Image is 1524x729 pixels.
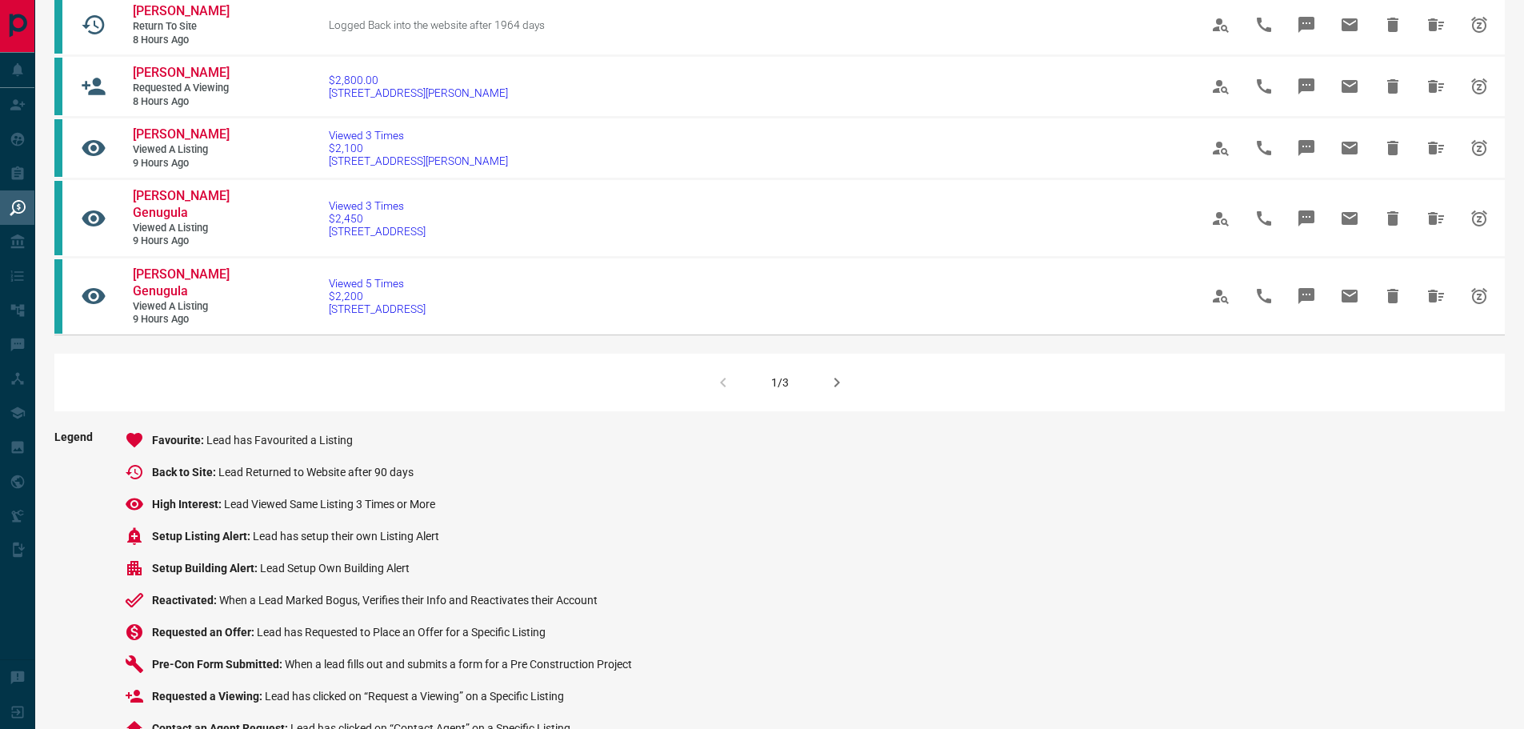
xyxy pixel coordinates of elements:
[219,594,598,607] span: When a Lead Marked Bogus, Verifies their Info and Reactivates their Account
[133,3,229,20] a: [PERSON_NAME]
[54,58,62,115] div: condos.ca
[133,313,229,326] span: 9 hours ago
[133,143,229,157] span: Viewed a Listing
[133,34,229,47] span: 8 hours ago
[329,302,426,315] span: [STREET_ADDRESS]
[133,65,229,82] a: [PERSON_NAME]
[1287,129,1326,167] span: Message
[1245,277,1283,315] span: Call
[329,86,508,99] span: [STREET_ADDRESS][PERSON_NAME]
[329,277,426,290] span: Viewed 5 Times
[771,376,789,389] div: 1/3
[265,690,564,703] span: Lead has clicked on “Request a Viewing” on a Specific Listing
[1330,6,1369,44] span: Email
[1202,67,1240,106] span: View Profile
[152,690,265,703] span: Requested a Viewing
[1460,199,1498,238] span: Snooze
[1417,67,1455,106] span: Hide All from Helen Stylianou
[1460,277,1498,315] span: Snooze
[329,129,508,142] span: Viewed 3 Times
[1460,6,1498,44] span: Snooze
[206,434,353,447] span: Lead has Favourited a Listing
[133,126,229,143] a: [PERSON_NAME]
[1374,199,1412,238] span: Hide
[329,142,508,154] span: $2,100
[1374,6,1412,44] span: Hide
[1417,6,1455,44] span: Hide All from Sheldon Hall
[133,82,229,95] span: Requested a Viewing
[1245,6,1283,44] span: Call
[218,466,414,479] span: Lead Returned to Website after 90 days
[152,466,218,479] span: Back to Site
[152,434,206,447] span: Favourite
[1202,277,1240,315] span: View Profile
[1202,129,1240,167] span: View Profile
[152,594,219,607] span: Reactivated
[1202,199,1240,238] span: View Profile
[1202,6,1240,44] span: View Profile
[133,188,229,222] a: [PERSON_NAME] Genugula
[1374,277,1412,315] span: Hide
[1330,129,1369,167] span: Email
[1287,67,1326,106] span: Message
[329,277,426,315] a: Viewed 5 Times$2,200[STREET_ADDRESS]
[133,126,230,142] span: [PERSON_NAME]
[152,626,257,639] span: Requested an Offer
[1287,6,1326,44] span: Message
[1330,277,1369,315] span: Email
[152,498,224,511] span: High Interest
[133,300,229,314] span: Viewed a Listing
[133,95,229,109] span: 8 hours ago
[133,266,230,298] span: [PERSON_NAME] Genugula
[1245,67,1283,106] span: Call
[1330,67,1369,106] span: Email
[54,259,62,334] div: condos.ca
[1330,199,1369,238] span: Email
[329,129,508,167] a: Viewed 3 Times$2,100[STREET_ADDRESS][PERSON_NAME]
[54,119,62,177] div: condos.ca
[152,530,253,543] span: Setup Listing Alert
[152,562,260,575] span: Setup Building Alert
[329,18,545,31] span: Logged Back into the website after 1964 days
[133,234,229,248] span: 9 hours ago
[54,181,62,255] div: condos.ca
[257,626,546,639] span: Lead has Requested to Place an Offer for a Specific Listing
[329,290,426,302] span: $2,200
[133,222,229,235] span: Viewed a Listing
[329,212,426,225] span: $2,450
[1374,67,1412,106] span: Hide
[329,199,426,212] span: Viewed 3 Times
[133,3,230,18] span: [PERSON_NAME]
[329,74,508,99] a: $2,800.00[STREET_ADDRESS][PERSON_NAME]
[1417,129,1455,167] span: Hide All from Sarah Noor
[285,658,632,671] span: When a lead fills out and submits a form for a Pre Construction Project
[133,65,230,80] span: [PERSON_NAME]
[152,658,285,671] span: Pre-Con Form Submitted
[133,20,229,34] span: Return to Site
[133,266,229,300] a: [PERSON_NAME] Genugula
[1417,199,1455,238] span: Hide All from Venkateshwar Genugula
[329,74,508,86] span: $2,800.00
[133,188,230,220] span: [PERSON_NAME] Genugula
[1460,67,1498,106] span: Snooze
[1245,129,1283,167] span: Call
[1374,129,1412,167] span: Hide
[1417,277,1455,315] span: Hide All from Venkateshwar Genugula
[1287,199,1326,238] span: Message
[329,154,508,167] span: [STREET_ADDRESS][PERSON_NAME]
[1287,277,1326,315] span: Message
[133,157,229,170] span: 9 hours ago
[260,562,410,575] span: Lead Setup Own Building Alert
[253,530,439,543] span: Lead has setup their own Listing Alert
[1245,199,1283,238] span: Call
[329,199,426,238] a: Viewed 3 Times$2,450[STREET_ADDRESS]
[1460,129,1498,167] span: Snooze
[329,225,426,238] span: [STREET_ADDRESS]
[224,498,435,511] span: Lead Viewed Same Listing 3 Times or More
